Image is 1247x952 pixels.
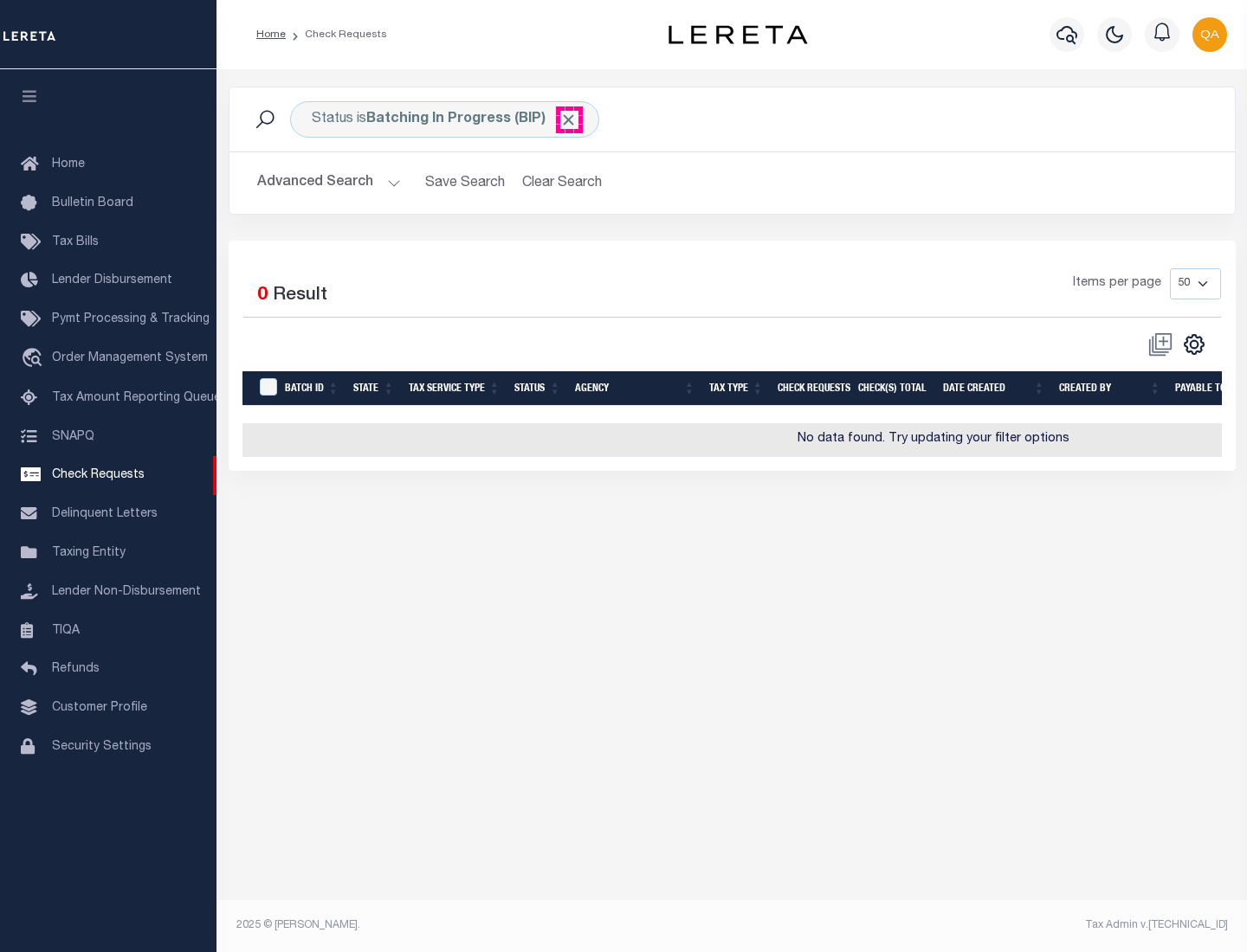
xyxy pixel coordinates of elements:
[52,313,210,325] span: Pymt Processing & Tracking
[936,371,1052,407] th: Date Created: activate to sort column ascending
[52,158,85,170] span: Home
[52,741,152,753] span: Security Settings
[1192,17,1227,52] img: svg+xml;base64,PHN2ZyB4bWxucz0iaHR0cDovL3d3dy53My5vcmcvMjAwMC9zdmciIHBvaW50ZXItZXZlbnRzPSJub25lIi...
[702,371,771,407] th: Tax Type: activate to sort column ascending
[257,286,268,305] span: 0
[771,371,851,407] th: Check Requests
[669,25,807,44] img: logo-dark.svg
[273,282,327,310] label: Result
[745,917,1228,933] div: Tax Admin v.[TECHNICAL_ID]
[52,469,145,481] span: Check Requests
[52,663,100,675] span: Refunds
[346,371,402,407] th: State: activate to sort column ascending
[52,430,94,442] span: SNAPQ
[52,197,133,209] span: Bulletin Board
[366,113,578,126] b: Batching In Progress (BIP)
[52,236,99,248] span: Tax Bills
[286,27,387,42] li: Check Requests
[52,508,158,520] span: Delinquent Letters
[21,348,48,370] i: travel_explore
[415,166,515,200] button: Save Search
[851,371,936,407] th: Check(s) Total
[1052,371,1168,407] th: Created By: activate to sort column ascending
[52,547,126,559] span: Taxing Entity
[568,371,702,407] th: Agency: activate to sort column ascending
[256,29,286,40] a: Home
[507,371,568,407] th: Status: activate to sort column ascending
[223,917,733,933] div: 2025 © [PERSON_NAME].
[52,702,147,714] span: Customer Profile
[52,352,208,364] span: Order Management System
[52,392,221,404] span: Tax Amount Reporting Queue
[52,624,80,636] span: TIQA
[1073,274,1161,293] span: Items per page
[290,101,599,138] div: Status is
[278,371,346,407] th: Batch Id: activate to sort column ascending
[52,274,172,286] span: Lender Disbursement
[515,166,610,200] button: Clear Search
[52,586,201,598] span: Lender Non-Disbursement
[257,166,401,200] button: Advanced Search
[402,371,507,407] th: Tax Service Type: activate to sort column ascending
[559,111,578,129] span: Click to Remove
